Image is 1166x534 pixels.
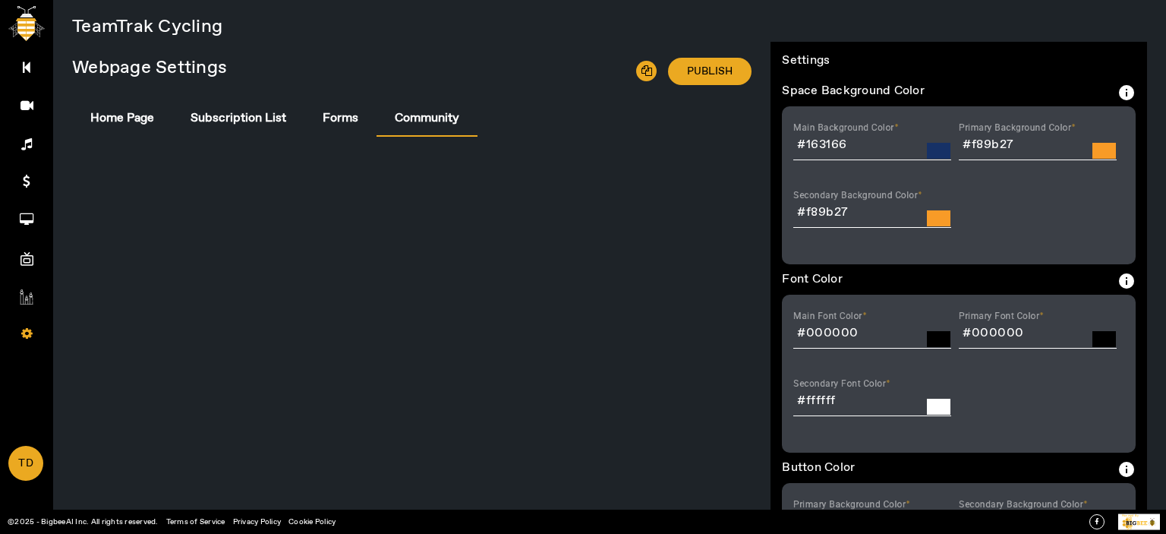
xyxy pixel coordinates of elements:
a: TD [8,446,43,481]
mat-label: Secondary Background Color [793,190,918,201]
div: Font Color [782,272,1064,287]
button: Publish [668,58,752,85]
a: ©2025 - BigbeeAI Inc. All rights reserved. [8,517,159,527]
mat-icon: info [1117,84,1136,102]
span: TD [10,447,42,480]
span: Subscription List [191,112,286,125]
mat-label: Primary Background Color [793,499,906,510]
mat-label: Primary Background Color [959,122,1071,133]
mat-label: Secondary Font Color [793,378,886,389]
tspan: owe [1123,513,1130,517]
mat-icon: info [1117,460,1136,479]
span: Home Page [90,112,154,125]
span: Forms [323,112,358,125]
mat-label: Primary Font Color [959,311,1039,321]
div: TeamTrak Cycling [72,19,1147,42]
span: Publish [687,64,733,79]
div: Webpage Settings [72,60,406,75]
mat-label: Secondary Background Color [959,499,1083,510]
a: Privacy Policy [233,517,282,527]
a: Cookie Policy [288,517,336,527]
tspan: r [1130,513,1131,517]
img: bigbee-logo.png [8,6,45,41]
div: Space Background Color [782,84,1064,99]
div: Button Color [782,460,1064,476]
tspan: ed By [1130,513,1139,517]
span: Community [395,112,459,125]
mat-label: Main Background Color [793,122,893,133]
mat-label: Main Font Color [793,311,862,321]
mat-icon: info [1117,272,1136,290]
a: Terms of Service [166,517,225,527]
tspan: P [1122,513,1124,517]
div: Settings [782,53,1064,68]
